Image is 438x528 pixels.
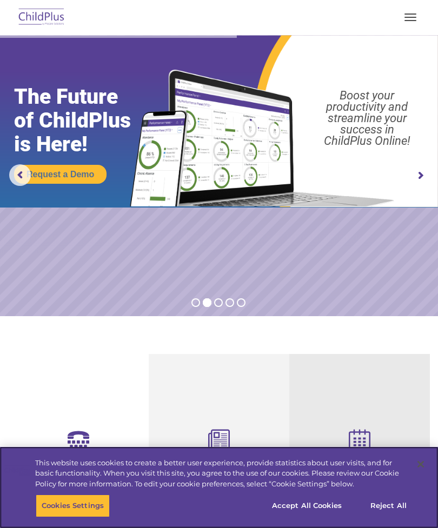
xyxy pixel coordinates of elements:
[16,5,67,30] img: ChildPlus by Procare Solutions
[409,452,433,476] button: Close
[266,494,348,517] button: Accept All Cookies
[302,90,432,146] rs-layer: Boost your productivity and streamline your success in ChildPlus Online!
[14,85,154,156] rs-layer: The Future of ChildPlus is Here!
[35,458,408,490] div: This website uses cookies to create a better user experience, provide statistics about user visit...
[36,494,110,517] button: Cookies Settings
[14,165,107,184] a: Request a Demo
[355,494,422,517] button: Reject All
